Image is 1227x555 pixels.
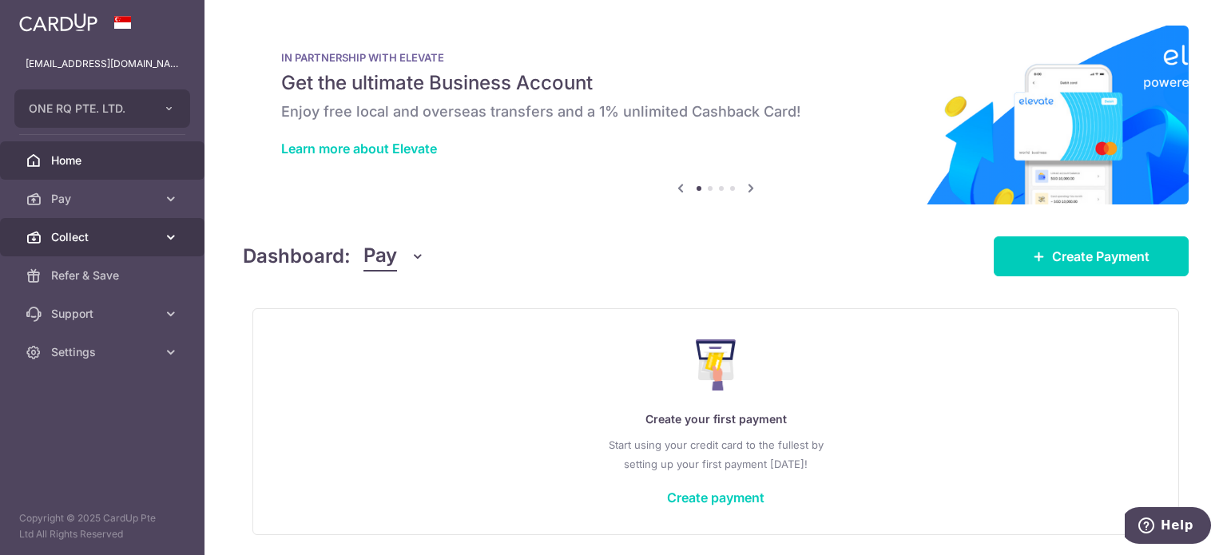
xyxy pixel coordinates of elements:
p: Start using your credit card to the fullest by setting up your first payment [DATE]! [285,435,1146,474]
a: Create payment [667,490,764,505]
img: Make Payment [696,339,737,390]
span: Refer & Save [51,268,157,283]
span: ONE RQ PTE. LTD. [29,101,147,117]
p: [EMAIL_ADDRESS][DOMAIN_NAME] [26,56,179,72]
a: Learn more about Elevate [281,141,437,157]
span: Home [51,153,157,168]
span: Pay [363,241,397,272]
span: Settings [51,344,157,360]
button: ONE RQ PTE. LTD. [14,89,190,128]
span: Collect [51,229,157,245]
p: Create your first payment [285,410,1146,429]
iframe: Opens a widget where you can find more information [1125,507,1211,547]
img: CardUp [19,13,97,32]
a: Create Payment [994,236,1189,276]
h5: Get the ultimate Business Account [281,70,1150,96]
img: Renovation banner [243,26,1189,204]
span: Pay [51,191,157,207]
button: Pay [363,241,425,272]
span: Support [51,306,157,322]
span: Create Payment [1052,247,1150,266]
p: IN PARTNERSHIP WITH ELEVATE [281,51,1150,64]
h4: Dashboard: [243,242,351,271]
h6: Enjoy free local and overseas transfers and a 1% unlimited Cashback Card! [281,102,1150,121]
